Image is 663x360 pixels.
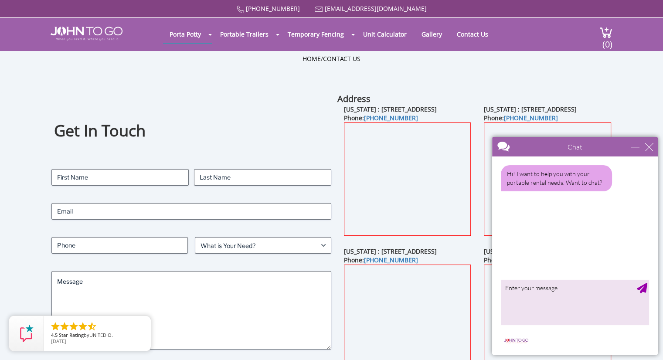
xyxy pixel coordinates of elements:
[484,105,577,113] b: [US_STATE] : [STREET_ADDRESS]
[237,6,244,13] img: Call
[344,256,418,264] b: Phone:
[303,54,321,63] a: Home
[344,105,437,113] b: [US_STATE] : [STREET_ADDRESS]
[484,247,609,255] b: [US_STATE] : [STREET_ADDRESS][US_STATE]
[364,114,418,122] a: [PHONE_NUMBER]
[194,169,331,186] input: Last Name
[281,26,350,43] a: Temporary Fencing
[415,26,449,43] a: Gallery
[484,256,558,264] b: Phone:
[602,31,612,50] span: (0)
[51,237,188,254] input: Phone
[78,321,88,332] li: 
[18,325,35,342] img: Review Rating
[487,132,663,360] iframe: Live Chat Box
[51,27,122,41] img: JOHN to go
[325,4,427,13] a: [EMAIL_ADDRESS][DOMAIN_NAME]
[50,321,61,332] li: 
[364,256,418,264] a: [PHONE_NUMBER]
[344,114,418,122] b: Phone:
[504,114,558,122] a: [PHONE_NUMBER]
[51,333,144,339] span: by
[163,26,207,43] a: Porta Potty
[323,54,360,63] a: Contact Us
[303,54,360,63] ul: /
[599,27,612,38] img: cart a
[87,321,97,332] li: 
[54,120,329,142] h1: Get In Touch
[51,338,66,344] span: [DATE]
[51,332,58,338] span: 4.5
[315,7,323,12] img: Mail
[68,321,79,332] li: 
[246,4,300,13] a: [PHONE_NUMBER]
[344,247,437,255] b: [US_STATE] : [STREET_ADDRESS]
[89,332,113,338] span: UNITED O.
[59,321,70,332] li: 
[51,203,332,220] input: Email
[59,332,84,338] span: Star Rating
[484,114,558,122] b: Phone:
[450,26,495,43] a: Contact Us
[51,169,189,186] input: First Name
[337,93,371,105] b: Address
[357,26,413,43] a: Unit Calculator
[214,26,275,43] a: Portable Trailers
